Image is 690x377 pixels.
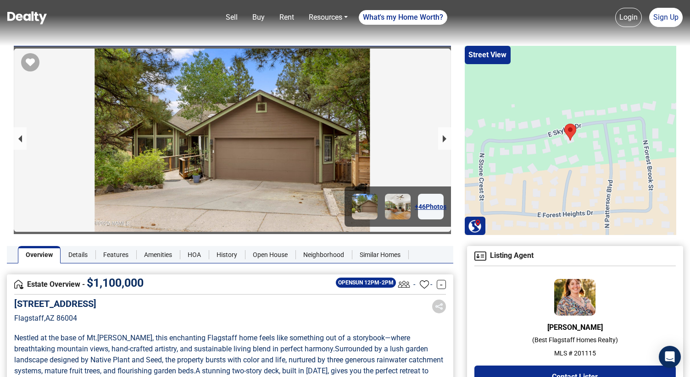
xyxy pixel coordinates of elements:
[474,251,486,261] img: Agent
[14,279,334,290] h4: Estate Overview -
[95,246,136,263] a: Features
[87,276,144,290] span: $ 1,100,000
[474,349,676,358] p: MLS # 201115
[305,8,351,27] a: Resources
[14,333,412,353] span: [PERSON_NAME], this enchanting Flagstaff home feels like something out of a storybook—where breat...
[209,246,245,263] a: History
[180,246,209,263] a: HOA
[396,276,412,292] img: Listing View
[276,8,298,27] a: Rent
[413,279,415,290] span: -
[438,127,451,150] button: next slide / item
[359,10,447,25] a: What's my Home Worth?
[14,333,97,342] span: Nestled at the base of Mt .
[352,194,378,219] img: Image
[659,346,681,368] div: Open Intercom Messenger
[245,246,295,263] a: Open House
[649,8,683,27] a: Sign Up
[14,298,96,309] h5: [STREET_ADDRESS]
[465,46,511,64] button: Street View
[249,8,268,27] a: Buy
[418,194,444,219] a: +46Photos
[14,313,96,324] p: Flagstaff , AZ 86004
[14,344,445,375] span: Surrounded by a lush garden landscape designed by Native Plant and Seed, the property bursts with...
[7,11,47,24] img: Dealty - Buy, Sell & Rent Homes
[295,246,352,263] a: Neighborhood
[420,280,429,289] img: Favourites
[474,251,676,261] h4: Listing Agent
[14,280,23,289] img: Overview
[615,8,642,27] a: Login
[136,246,180,263] a: Amenities
[336,278,396,288] span: OPEN SUN 12PM-2PM
[385,194,411,219] img: Image
[14,127,27,150] button: previous slide / item
[222,8,241,27] a: Sell
[352,246,408,263] a: Similar Homes
[437,280,446,289] a: -
[5,350,32,377] iframe: BigID CMP Widget
[61,246,95,263] a: Details
[474,323,676,332] h6: [PERSON_NAME]
[18,246,61,263] a: Overview
[474,335,676,345] p: ( Best Flagstaff Homes Realty )
[468,219,482,233] img: Search Homes at Dealty
[430,279,432,290] span: -
[554,279,595,316] img: Agent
